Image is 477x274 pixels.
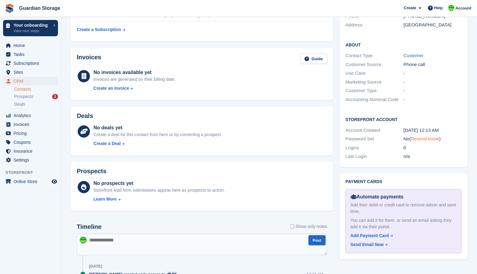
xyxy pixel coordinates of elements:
div: Accounting Nominal Code [346,96,404,103]
div: - [404,79,462,86]
div: Last Login [346,153,404,160]
p: Your onboarding [14,23,50,27]
span: Subscriptions [14,59,50,68]
a: menu [3,77,58,85]
div: - [404,96,462,103]
a: menu [3,68,58,76]
input: Show only notes [290,223,294,230]
a: menu [3,111,58,120]
div: No [404,135,462,143]
h2: Storefront Account [346,116,462,122]
a: Contacts [14,86,58,92]
div: [DATE] [89,264,102,269]
a: Preview store [51,178,58,185]
span: Online Store [14,177,50,186]
a: menu [3,177,58,186]
div: Automate payments [351,193,456,201]
div: Add their debit or credit card to remove admin and save time. [351,202,456,215]
div: Account Created [346,127,404,134]
div: Contact Type [346,52,404,59]
div: n/a [404,153,462,160]
span: Pricing [14,129,50,138]
h2: About [346,41,462,48]
a: Customer [404,53,424,58]
div: Marketing Source [346,79,404,86]
span: Tasks [14,50,50,59]
div: Customer Source [346,61,404,68]
span: CRM [14,77,50,85]
div: Learn More [94,196,117,202]
a: menu [3,120,58,129]
div: Create a Deal [94,140,121,147]
label: Show only notes [290,223,327,230]
a: menu [3,147,58,155]
div: Use Case [346,70,404,77]
a: Create a Deal [94,140,222,147]
span: Sites [14,68,50,76]
span: Home [14,41,50,50]
span: Settings [14,156,50,164]
div: No invoices available yet [94,69,176,76]
a: Guardian Storage [17,3,63,13]
span: Account [456,5,471,11]
div: 1 [52,94,58,99]
div: Customer Type [346,87,404,94]
span: ( ) [409,136,441,141]
a: Create a Subscription [77,24,125,35]
span: Insurance [14,147,50,155]
span: Help [434,5,443,11]
a: menu [3,59,58,68]
div: Storefront lead form submissions appear here as prospects to action. [94,187,225,194]
span: Deals [14,101,25,107]
h2: Timeline [77,223,102,230]
a: Resend Invite [411,136,439,141]
a: Guide [300,54,327,64]
span: Prospects [14,94,33,100]
div: Create an Invoice [94,85,129,92]
span: Analytics [14,111,50,120]
a: Your onboarding View next steps [3,20,58,36]
h2: Prospects [77,168,107,175]
div: Send Email Now [351,241,384,248]
a: Add Payment Card [351,233,454,239]
div: - [404,87,462,94]
h2: Deals [77,112,93,119]
div: Invoices are generated on their billing date. [94,76,176,83]
div: You can add it for them, or send an email asking they add it via their portal. [351,217,456,230]
a: menu [3,41,58,50]
span: Invoices [14,120,50,129]
div: 0 [404,144,462,151]
a: Deals [14,101,58,108]
div: Create a deal for this contact from here or by converting a prospect. [94,131,222,138]
a: menu [3,138,58,147]
a: Create an Invoice [94,85,176,92]
p: View next steps [14,28,50,34]
h2: Invoices [77,54,101,64]
img: stora-icon-8386f47178a22dfd0bd8f6a31ec36ba5ce8667c1dd55bd0f319d3a0aa187defe.svg [5,4,14,13]
span: Create [404,5,416,11]
div: [DATE] 12:13 AM [404,127,462,134]
div: - [404,70,462,77]
div: No deals yet [94,124,222,131]
span: Coupons [14,138,50,147]
span: Storefront [6,170,61,176]
a: Prospects 1 [14,93,58,100]
button: Post [308,235,326,245]
a: menu [3,156,58,164]
div: Add Payment Card [351,233,389,239]
a: Learn More [94,196,225,202]
div: Logins [346,144,404,151]
div: Create a Subscription [77,26,121,33]
div: Password Set [346,135,404,143]
a: menu [3,129,58,138]
h2: Payment cards [346,179,462,184]
img: Andrew Kinakin [80,237,87,244]
div: No prospects yet [94,180,225,187]
a: menu [3,50,58,59]
div: Address [346,22,404,29]
div: Phone call [404,61,462,68]
img: Andrew Kinakin [448,5,455,11]
div: [GEOGRAPHIC_DATA] [404,22,462,29]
